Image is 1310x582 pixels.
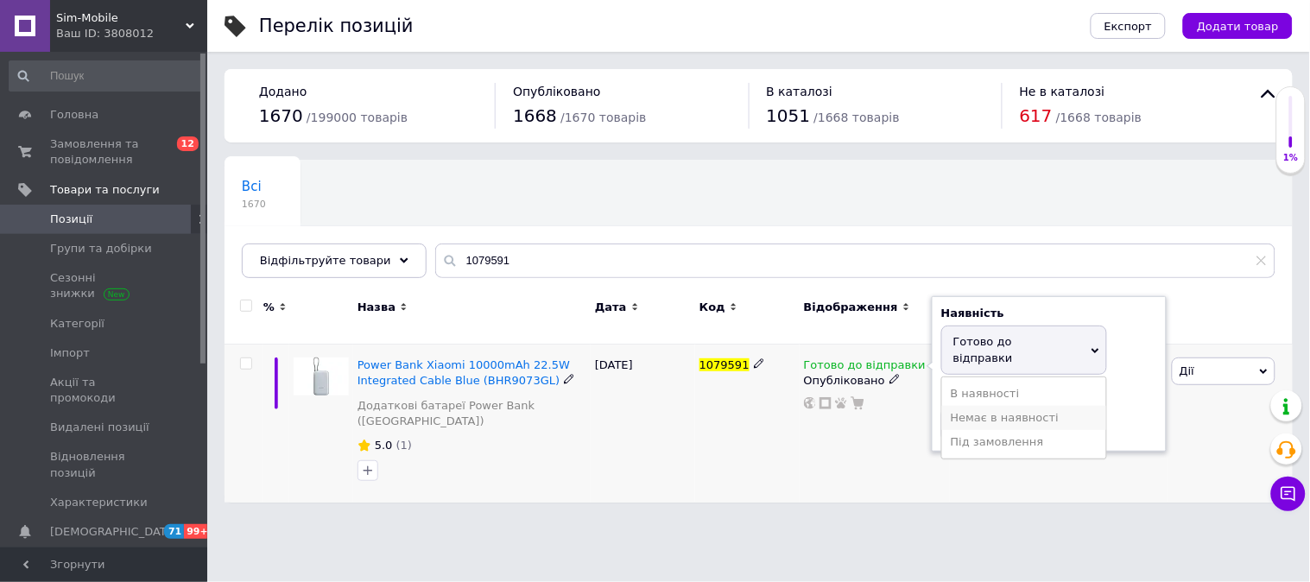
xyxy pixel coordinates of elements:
span: % [263,300,275,315]
span: Групи та добірки [50,241,152,256]
span: Відновлення позицій [50,449,160,480]
span: 99+ [184,524,212,539]
img: Power Bank Xiaomi 10000mAh 22.5W Integrated Cable Blue (BHR9073GL) [294,357,349,395]
span: Дата [595,300,627,315]
div: Ваш ID: 3808012 [56,26,207,41]
span: 1670 [259,105,303,126]
span: / 199000 товарів [307,111,408,124]
span: Видалені позиції [50,420,149,435]
span: Готово до відправки [804,358,926,376]
span: Відображення [804,300,898,315]
span: Категорії [50,316,104,332]
span: 1670 [242,198,266,211]
li: Під замовлення [942,430,1106,454]
a: Додаткові батареї Power Bank ([GEOGRAPHIC_DATA]) [358,398,586,429]
span: Дії [1180,364,1194,377]
span: Код [699,300,725,315]
span: Експорт [1104,20,1153,33]
div: Наявність [941,306,1157,321]
span: Додати товар [1197,20,1279,33]
span: Товари та послуги [50,182,160,198]
span: 1079591 [699,358,750,371]
div: 1% [1277,152,1305,164]
li: Немає в наявності [942,406,1106,430]
div: Перелік позицій [259,17,414,35]
span: Головна [50,107,98,123]
span: Імпорт [50,345,90,361]
span: Замовлення та повідомлення [50,136,160,168]
span: Характеристики [50,495,148,510]
span: Сезонні знижки [50,270,160,301]
span: 71 [164,524,184,539]
span: 5.0 [375,439,393,452]
li: В наявності [942,382,1106,406]
div: [DATE] [591,345,695,503]
span: / 1668 товарів [1056,111,1142,124]
input: Пошук по назві позиції, артикулу і пошуковим запитам [435,244,1275,278]
button: Експорт [1091,13,1167,39]
button: Чат з покупцем [1271,477,1306,511]
span: Назва [358,300,396,315]
span: / 1668 товарів [814,111,900,124]
span: Готово до відправки [953,335,1013,364]
span: (1) [396,439,412,452]
span: 1051 [767,105,811,126]
span: Не в каталозі [1020,85,1105,98]
a: Power Bank Xiaomi 10000mAh 22.5W Integrated Cable Blue (BHR9073GL) [358,358,570,387]
span: В каталозі [767,85,833,98]
span: Всі [242,179,262,194]
span: Опубліковано [513,85,601,98]
span: Додано [259,85,307,98]
span: Акції та промокоди [50,375,160,406]
div: Опубліковано [804,373,946,389]
span: 617 [1020,105,1053,126]
span: [DEMOGRAPHIC_DATA] [50,524,178,540]
span: / 1670 товарів [560,111,646,124]
span: Позиції [50,212,92,227]
span: 12 [177,136,199,151]
span: Відфільтруйте товари [260,254,391,267]
button: Додати товар [1183,13,1293,39]
span: Sim-Mobile [56,10,186,26]
input: Пошук [9,60,204,92]
span: 1668 [513,105,557,126]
